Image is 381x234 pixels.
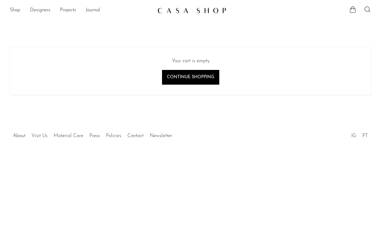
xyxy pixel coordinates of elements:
a: Contact [127,133,144,138]
nav: Desktop navigation [10,5,153,16]
a: Shop [10,6,20,14]
a: Press [89,133,100,138]
ul: Social Medias [348,129,371,140]
a: Designers [30,6,50,14]
a: IG [351,133,356,138]
a: Continue shopping [162,70,219,85]
a: Projects [60,6,76,14]
p: Your cart is empty [20,57,361,65]
ul: Quick links [10,129,175,140]
a: PT [362,133,368,138]
a: Material Care [54,133,83,138]
a: Journal [86,6,100,14]
a: Visit Us [32,133,47,138]
a: About [13,133,25,138]
ul: NEW HEADER MENU [10,5,153,16]
a: Policies [106,133,121,138]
